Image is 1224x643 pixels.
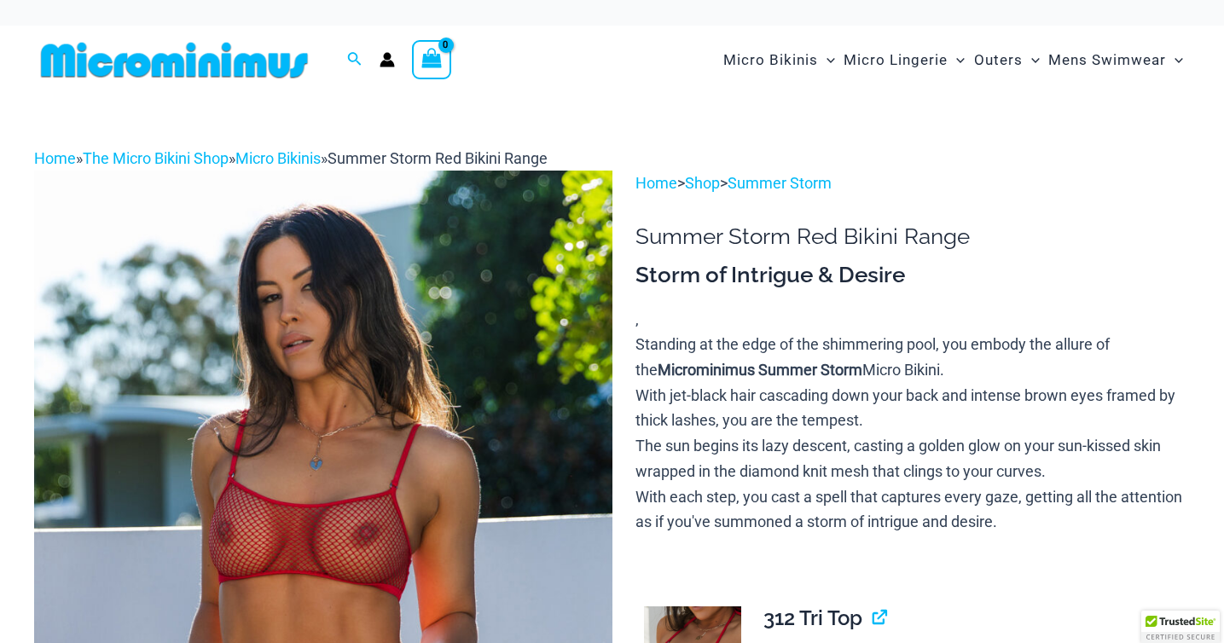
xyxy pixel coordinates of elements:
[948,38,965,82] span: Menu Toggle
[728,174,832,192] a: Summer Storm
[1048,38,1166,82] span: Mens Swimwear
[970,34,1044,86] a: OutersMenu ToggleMenu Toggle
[1023,38,1040,82] span: Menu Toggle
[635,261,1190,535] div: ,
[844,38,948,82] span: Micro Lingerie
[635,171,1190,196] p: > >
[635,174,677,192] a: Home
[658,361,862,379] b: Microminimus Summer Storm
[818,38,835,82] span: Menu Toggle
[685,174,720,192] a: Shop
[34,41,315,79] img: MM SHOP LOGO FLAT
[1141,611,1220,643] div: TrustedSite Certified
[83,149,229,167] a: The Micro Bikini Shop
[716,32,1190,89] nav: Site Navigation
[719,34,839,86] a: Micro BikinisMenu ToggleMenu Toggle
[839,34,969,86] a: Micro LingerieMenu ToggleMenu Toggle
[412,40,451,79] a: View Shopping Cart, empty
[1166,38,1183,82] span: Menu Toggle
[635,332,1190,535] p: Standing at the edge of the shimmering pool, you embody the allure of the Micro Bikini. With jet-...
[723,38,818,82] span: Micro Bikinis
[235,149,321,167] a: Micro Bikinis
[1044,34,1187,86] a: Mens SwimwearMenu ToggleMenu Toggle
[380,52,395,67] a: Account icon link
[763,605,862,630] span: 312 Tri Top
[635,223,1190,250] h1: Summer Storm Red Bikini Range
[34,149,76,167] a: Home
[635,261,1190,290] h3: Storm of Intrigue & Desire
[34,149,548,167] span: » » »
[347,49,363,71] a: Search icon link
[974,38,1023,82] span: Outers
[328,149,548,167] span: Summer Storm Red Bikini Range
